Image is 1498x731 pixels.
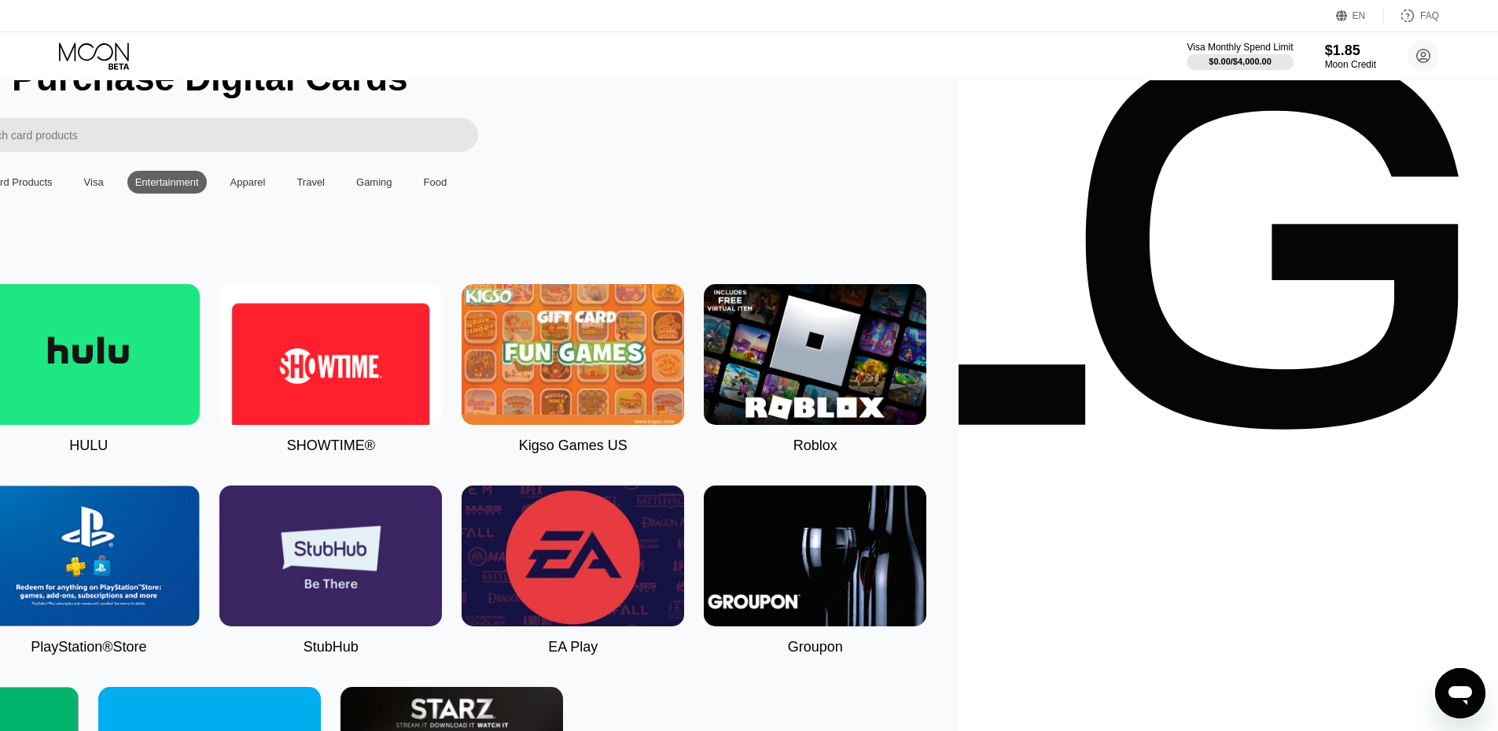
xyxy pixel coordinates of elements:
[289,171,333,194] div: Travel
[1325,42,1376,70] div: $1.85Moon Credit
[127,171,207,194] div: Entertainment
[356,176,392,188] div: Gaming
[76,171,112,194] div: Visa
[135,176,199,188] div: Entertainment
[296,176,325,188] div: Travel
[1384,8,1439,24] div: FAQ
[69,437,108,454] div: HULU
[223,171,274,194] div: Apparel
[1325,59,1376,70] div: Moon Credit
[793,437,837,454] div: Roblox
[1187,42,1293,70] div: Visa Monthly Spend Limit$0.00/$4,000.00
[84,176,104,188] div: Visa
[1336,8,1384,24] div: EN
[416,171,455,194] div: Food
[348,171,400,194] div: Gaming
[1435,668,1485,718] iframe: Кнопка запуска окна обмена сообщениями
[1353,10,1366,21] div: EN
[424,176,447,188] div: Food
[31,639,146,655] div: PlayStation®Store
[1325,42,1376,59] div: $1.85
[1420,10,1439,21] div: FAQ
[548,639,598,655] div: EA Play
[304,639,359,655] div: StubHub
[287,437,375,454] div: SHOWTIME®
[230,176,266,188] div: Apparel
[1187,42,1293,53] div: Visa Monthly Spend Limit
[519,437,628,454] div: Kigso Games US
[788,639,843,655] div: Groupon
[1209,57,1272,66] div: $0.00 / $4,000.00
